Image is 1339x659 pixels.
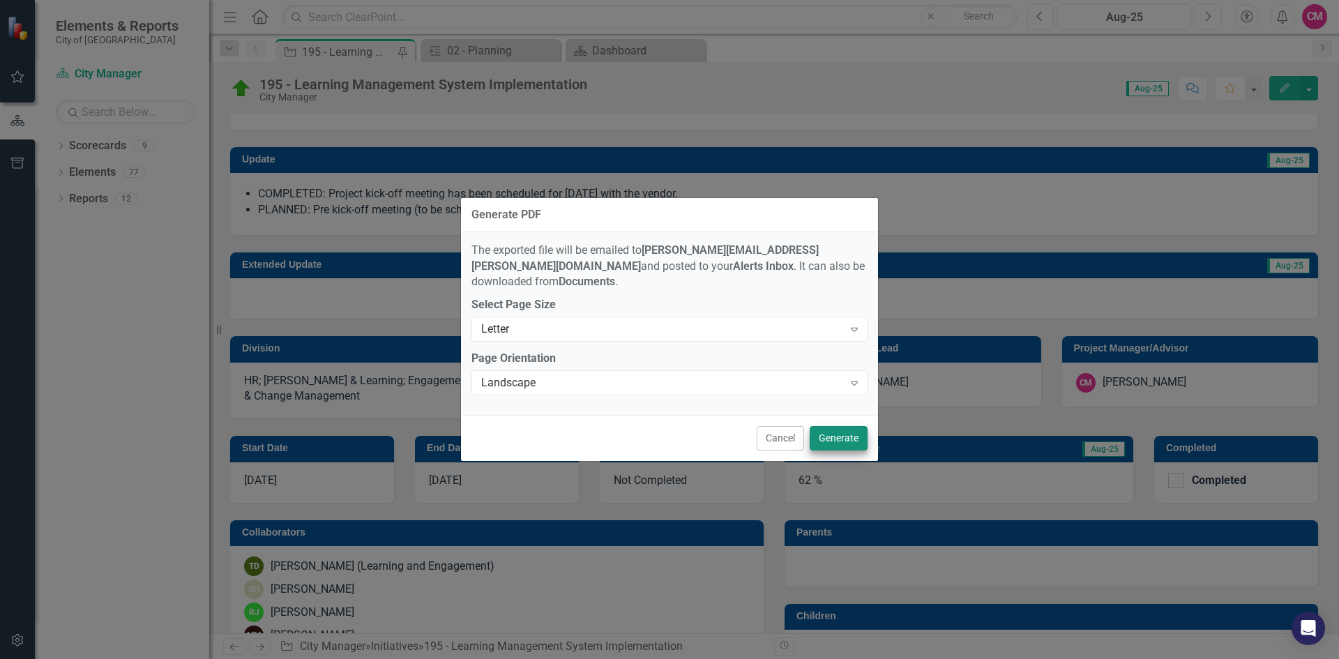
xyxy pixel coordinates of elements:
[481,375,843,391] div: Landscape
[559,275,615,288] strong: Documents
[471,243,819,273] strong: [PERSON_NAME][EMAIL_ADDRESS][PERSON_NAME][DOMAIN_NAME]
[471,243,865,289] span: The exported file will be emailed to and posted to your . It can also be downloaded from .
[1292,612,1325,645] div: Open Intercom Messenger
[481,321,843,338] div: Letter
[810,426,868,450] button: Generate
[733,259,794,273] strong: Alerts Inbox
[471,297,868,313] label: Select Page Size
[471,209,541,221] div: Generate PDF
[471,351,868,367] label: Page Orientation
[757,426,804,450] button: Cancel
